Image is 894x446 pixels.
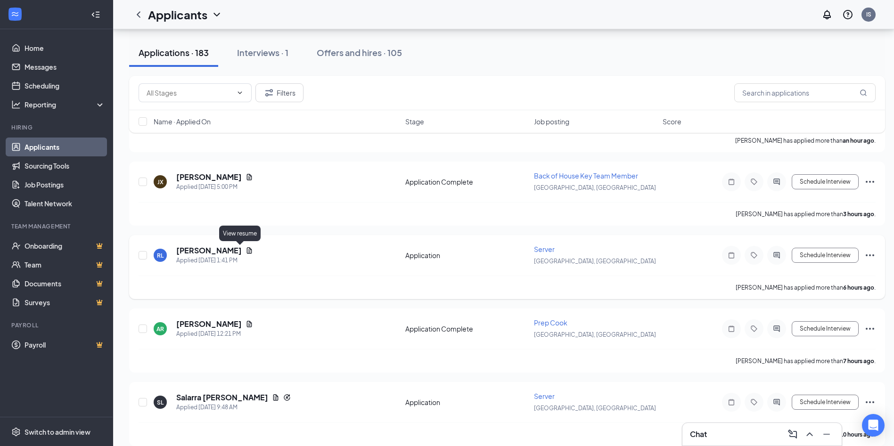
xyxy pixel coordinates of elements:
h5: [PERSON_NAME] [176,319,242,329]
div: View resume [219,226,261,241]
a: DocumentsCrown [25,274,105,293]
input: All Stages [147,88,232,98]
svg: ActiveChat [771,178,782,186]
a: SurveysCrown [25,293,105,312]
b: 3 hours ago [843,211,874,218]
svg: ChevronDown [211,9,222,20]
a: Talent Network [25,194,105,213]
button: Schedule Interview [792,321,859,336]
svg: Note [726,398,737,406]
div: SL [157,398,164,406]
div: Reporting [25,100,106,109]
div: Open Intercom Messenger [862,414,885,437]
svg: QuestionInfo [842,9,853,20]
span: [GEOGRAPHIC_DATA], [GEOGRAPHIC_DATA] [534,258,656,265]
span: Server [534,392,555,400]
div: RL [157,251,164,259]
svg: Minimize [821,429,832,440]
button: Schedule Interview [792,248,859,263]
svg: Collapse [91,10,100,19]
svg: WorkstreamLogo [10,9,20,19]
div: Application Complete [405,177,528,187]
svg: Filter [263,87,275,98]
button: ChevronUp [802,427,817,442]
div: Team Management [11,222,103,230]
b: 10 hours ago [840,431,874,438]
p: [PERSON_NAME] has applied more than . [736,284,876,292]
span: Server [534,245,555,253]
div: IS [866,10,871,18]
h5: [PERSON_NAME] [176,172,242,182]
div: Application [405,397,528,407]
b: 6 hours ago [843,284,874,291]
a: Sourcing Tools [25,156,105,175]
svg: Ellipses [864,397,876,408]
a: Scheduling [25,76,105,95]
a: Job Postings [25,175,105,194]
span: [GEOGRAPHIC_DATA], [GEOGRAPHIC_DATA] [534,331,656,338]
div: Applied [DATE] 1:41 PM [176,256,253,265]
h1: Applicants [148,7,207,23]
span: Prep Cook [534,318,567,327]
p: [PERSON_NAME] has applied more than . [736,357,876,365]
a: Home [25,39,105,57]
div: Payroll [11,321,103,329]
a: Messages [25,57,105,76]
a: PayrollCrown [25,335,105,354]
svg: Document [246,320,253,328]
span: Name · Applied On [154,117,211,126]
span: Score [663,117,681,126]
svg: Reapply [283,394,291,401]
div: JX [157,178,164,186]
div: Applied [DATE] 5:00 PM [176,182,253,192]
svg: Ellipses [864,250,876,261]
svg: ChevronDown [236,89,244,97]
svg: Document [246,247,253,254]
p: [PERSON_NAME] has applied more than . [736,210,876,218]
h3: Chat [690,429,707,439]
svg: Document [272,394,279,401]
span: Stage [405,117,424,126]
svg: Tag [748,251,760,259]
div: Hiring [11,123,103,131]
svg: ChevronUp [804,429,815,440]
h5: Salarra [PERSON_NAME] [176,392,268,403]
a: OnboardingCrown [25,236,105,255]
svg: ActiveChat [771,398,782,406]
svg: Tag [748,178,760,186]
svg: ChevronLeft [133,9,144,20]
button: Minimize [819,427,834,442]
div: Application Complete [405,324,528,333]
a: Applicants [25,138,105,156]
span: [GEOGRAPHIC_DATA], [GEOGRAPHIC_DATA] [534,184,656,191]
svg: Tag [748,325,760,332]
div: AR [156,325,164,333]
span: [GEOGRAPHIC_DATA], [GEOGRAPHIC_DATA] [534,405,656,412]
div: Applied [DATE] 9:48 AM [176,403,291,412]
svg: Notifications [821,9,833,20]
svg: MagnifyingGlass [860,89,867,97]
svg: Ellipses [864,323,876,334]
svg: Ellipses [864,176,876,187]
div: Applications · 183 [139,47,209,58]
svg: ActiveChat [771,251,782,259]
svg: Note [726,178,737,186]
div: Interviews · 1 [237,47,288,58]
div: Offers and hires · 105 [317,47,402,58]
input: Search in applications [734,83,876,102]
button: Filter Filters [255,83,303,102]
button: ComposeMessage [785,427,800,442]
svg: ActiveChat [771,325,782,332]
div: Applied [DATE] 12:21 PM [176,329,253,339]
div: Switch to admin view [25,427,90,437]
svg: Analysis [11,100,21,109]
svg: ComposeMessage [787,429,798,440]
b: 7 hours ago [843,357,874,365]
div: Application [405,251,528,260]
h5: [PERSON_NAME] [176,245,242,256]
a: TeamCrown [25,255,105,274]
button: Schedule Interview [792,395,859,410]
span: Back of House Key Team Member [534,171,638,180]
span: Job posting [534,117,569,126]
